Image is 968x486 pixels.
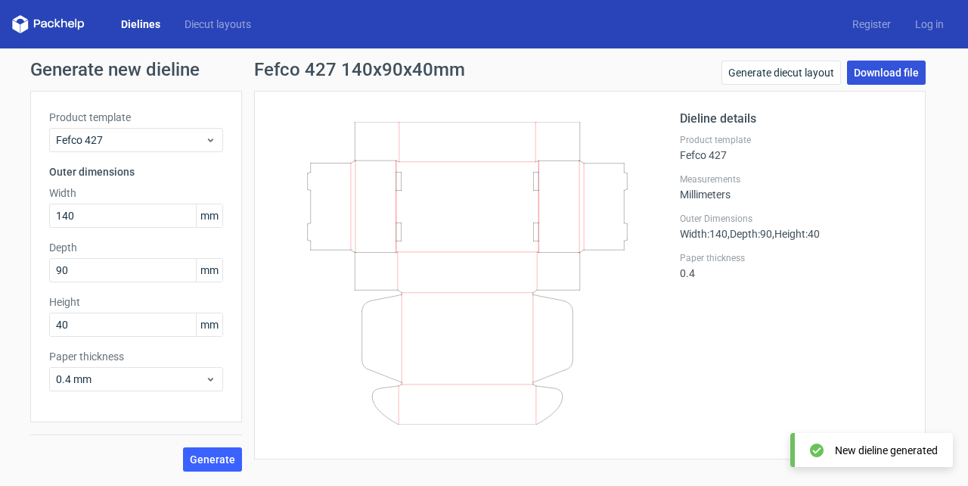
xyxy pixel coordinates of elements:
[49,164,223,179] h3: Outer dimensions
[109,17,172,32] a: Dielines
[196,259,222,282] span: mm
[172,17,263,32] a: Diecut layouts
[680,173,907,201] div: Millimeters
[728,228,772,240] span: , Depth : 90
[721,61,841,85] a: Generate diecut layout
[196,204,222,227] span: mm
[680,173,907,185] label: Measurements
[772,228,820,240] span: , Height : 40
[56,132,205,148] span: Fefco 427
[49,110,223,125] label: Product template
[49,185,223,201] label: Width
[680,252,907,279] div: 0.4
[840,17,903,32] a: Register
[680,134,907,161] div: Fefco 427
[183,447,242,472] button: Generate
[254,61,465,79] h1: Fefco 427 140x90x40mm
[49,349,223,364] label: Paper thickness
[847,61,926,85] a: Download file
[30,61,938,79] h1: Generate new dieline
[680,213,907,225] label: Outer Dimensions
[56,372,205,387] span: 0.4 mm
[190,454,235,465] span: Generate
[903,17,956,32] a: Log in
[835,443,938,458] div: New dieline generated
[680,110,907,128] h2: Dieline details
[49,240,223,255] label: Depth
[196,313,222,336] span: mm
[49,294,223,310] label: Height
[680,228,728,240] span: Width : 140
[680,134,907,146] label: Product template
[680,252,907,264] label: Paper thickness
